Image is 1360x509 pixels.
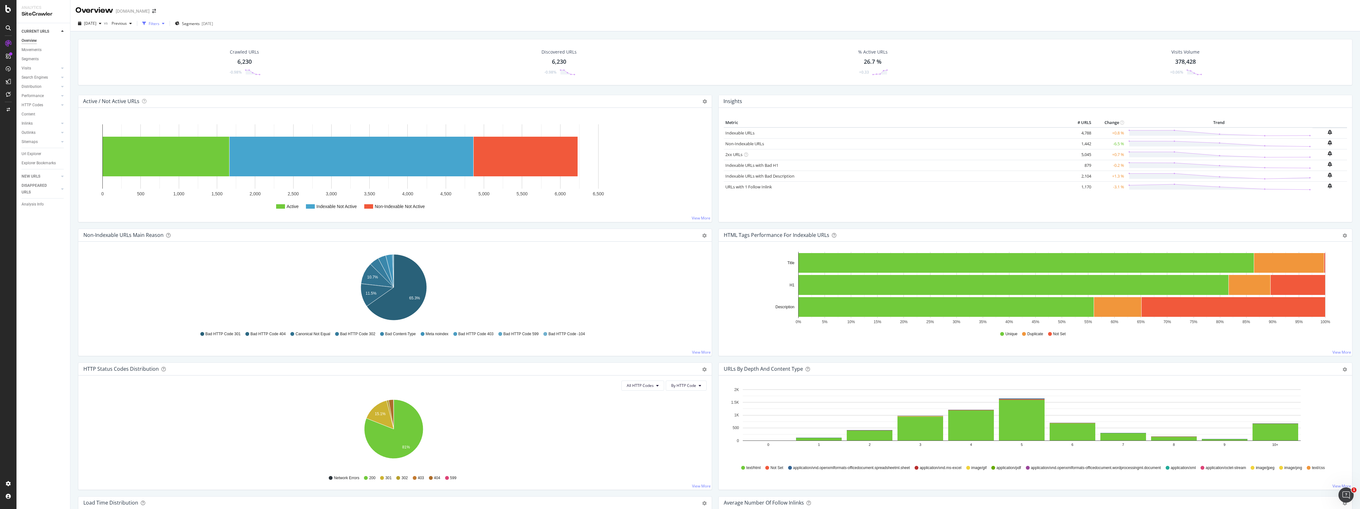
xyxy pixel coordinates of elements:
span: application/vnd.openxmlformats-officedocument.wordprocessingml.document [1031,465,1161,471]
button: All HTTP Codes [621,381,664,391]
div: Visits [22,65,31,72]
text: 0 [101,191,104,196]
div: bell-plus [1328,151,1332,156]
span: application/vnd.ms-excel [920,465,961,471]
div: -0.98% [230,69,242,75]
span: image/jpeg [1256,465,1274,471]
text: 35% [979,320,987,324]
span: application/octet-stream [1206,465,1246,471]
div: % Active URLs [858,49,888,55]
div: 6,230 [552,58,566,66]
span: Meta noindex [426,331,449,337]
div: URLs by Depth and Content Type [724,366,803,372]
svg: A chart. [83,396,703,469]
text: 6 [1072,443,1073,447]
td: +0.7 % [1093,149,1125,160]
text: 55% [1085,320,1092,324]
text: 1,500 [211,191,223,196]
th: Metric [724,118,1066,127]
a: Outlinks [22,129,59,136]
text: 80% [1216,320,1224,324]
td: 1,442 [1066,138,1093,149]
div: Inlinks [22,120,33,127]
div: gear [1343,233,1347,238]
a: DISAPPEARED URLS [22,182,59,196]
div: bell-plus [1328,162,1332,167]
div: HTTP Status Codes Distribution [83,366,159,372]
text: 8 [1173,443,1175,447]
div: Visits Volume [1171,49,1200,55]
span: By HTTP Code [671,383,696,388]
div: DISAPPEARED URLS [22,182,54,196]
text: 9 [1224,443,1226,447]
div: bell-plus [1328,140,1332,145]
div: Load Time Distribution [83,499,138,506]
a: 2xx URLs [725,152,742,157]
text: 6,500 [593,191,604,196]
a: Explorer Bookmarks [22,160,66,166]
text: 85% [1242,320,1250,324]
span: Bad HTTP Code -104 [548,331,585,337]
text: 4,000 [402,191,413,196]
a: Search Engines [22,74,59,81]
text: 500 [733,426,739,430]
div: gear [702,233,707,238]
text: Indexable Not Active [316,204,357,209]
text: H1 [790,283,795,287]
div: Overview [22,37,37,44]
span: Not Set [770,465,783,471]
a: View More [1332,349,1351,355]
div: Analytics [22,5,65,10]
a: CURRENT URLS [22,28,59,35]
a: Overview [22,37,66,44]
text: 70% [1163,320,1171,324]
div: Movements [22,47,42,53]
text: 2 [869,443,871,447]
td: -3.1 % [1093,181,1125,192]
a: Indexable URLs with Bad Description [725,173,794,179]
span: Previous [109,21,127,26]
div: Sitemaps [22,139,38,145]
div: gear [702,367,707,372]
svg: A chart. [724,386,1344,459]
div: Average Number of Follow Inlinks [724,499,804,506]
span: 200 [369,475,375,481]
div: gear [1343,367,1347,372]
text: 3 [919,443,921,447]
td: -6.5 % [1093,138,1125,149]
span: image/gif [971,465,987,471]
text: 40% [1005,320,1013,324]
div: Performance [22,93,44,99]
text: 50% [1058,320,1065,324]
text: 1.5K [731,400,739,405]
div: 26.7 % [864,58,882,66]
text: 5 [1021,443,1023,447]
button: [DATE] [75,18,104,29]
text: 5,000 [478,191,489,196]
text: 75% [1190,320,1197,324]
span: Unique [1005,331,1017,337]
a: Indexable URLs [725,130,754,136]
span: Bad HTTP Code 403 [458,331,494,337]
td: 879 [1066,160,1093,171]
text: 60% [1111,320,1118,324]
div: 378,428 [1175,58,1196,66]
text: 100% [1320,320,1330,324]
text: 10+ [1272,443,1278,447]
div: CURRENT URLS [22,28,49,35]
div: Non-Indexable URLs Main Reason [83,232,164,238]
text: 15% [874,320,881,324]
span: application/xml [1171,465,1196,471]
span: 302 [401,475,408,481]
div: A chart. [83,118,703,217]
text: 25% [926,320,934,324]
text: 95% [1295,320,1303,324]
a: NEW URLS [22,173,59,180]
button: Segments[DATE] [172,18,216,29]
svg: A chart. [83,252,703,325]
td: 4,788 [1066,127,1093,139]
div: Segments [22,56,39,62]
text: 1 [818,443,820,447]
span: 2025 Sep. 21st [84,21,96,26]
